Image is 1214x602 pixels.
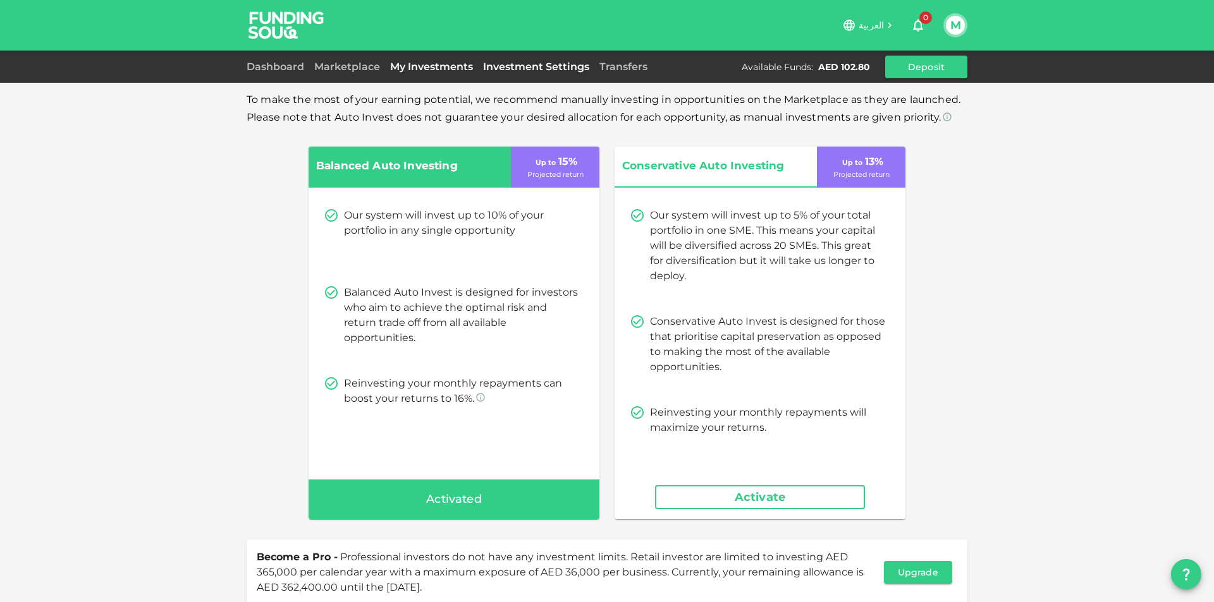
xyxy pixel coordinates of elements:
a: Transfers [594,61,653,73]
button: M [946,16,965,35]
span: 0 [919,11,932,24]
span: Conservative Auto Investing [622,157,793,176]
span: Become a Pro - [257,551,338,563]
span: Balanced Auto Investing [316,157,487,176]
p: Projected return [833,169,890,180]
p: Our system will invest up to 5% of your total portfolio in one SME. This means your capital will ... [650,208,885,284]
p: 13 % [840,154,883,169]
p: 15 % [533,154,577,169]
button: question [1171,559,1201,589]
a: Dashboard [247,61,309,73]
p: Conservative Auto Invest is designed for those that prioritise capital preservation as opposed to... [650,314,885,375]
button: Upgrade [884,561,952,584]
div: Available Funds : [742,61,813,73]
span: العربية [859,20,884,31]
p: Reinvesting your monthly repayments can boost your returns to 16%. [344,376,579,406]
span: Activated [426,490,482,510]
span: To make the most of your earning potential, we recommend manually investing in opportunities on t... [247,93,960,123]
span: Up to [842,158,862,167]
p: Our system will invest up to 10% of your portfolio in any single opportunity [344,208,579,238]
button: Activate [655,485,865,509]
p: Projected return [527,169,584,180]
a: My Investments [385,61,478,73]
span: Up to [536,158,556,167]
a: Marketplace [309,61,385,73]
p: Balanced Auto Invest is designed for investors who aim to achieve the optimal risk and return tra... [344,285,579,346]
a: Investment Settings [478,61,594,73]
p: Reinvesting your monthly repayments will maximize your returns. [650,405,885,435]
div: AED 102.80 [818,61,870,73]
button: Deposit [885,56,967,78]
span: Professional investors do not have any investment limits. Retail investor are limited to investin... [257,551,864,593]
button: 0 [905,13,931,38]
